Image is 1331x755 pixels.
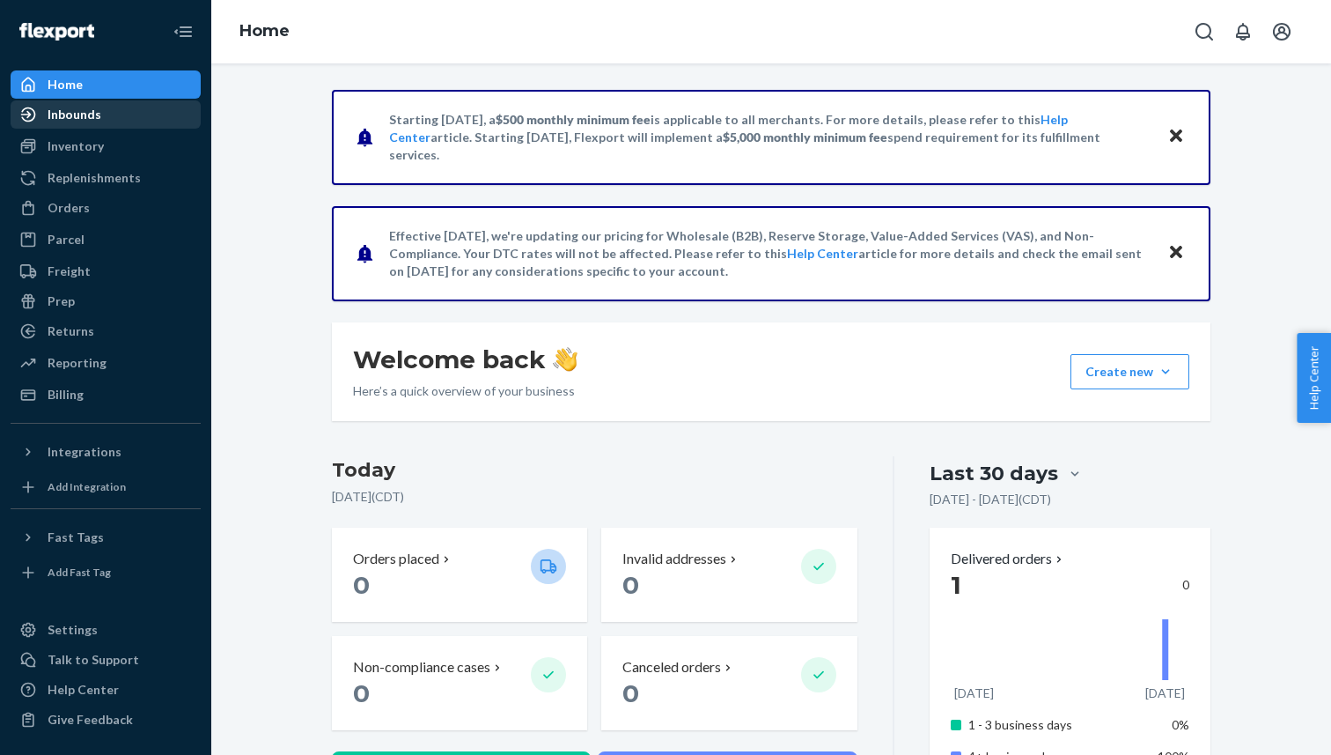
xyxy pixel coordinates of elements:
button: Integrations [11,438,201,466]
span: $5,000 monthly minimum fee [723,130,887,144]
a: Reporting [11,349,201,377]
div: Home [48,76,83,93]
div: Fast Tags [48,529,104,546]
a: Settings [11,616,201,644]
div: Replenishments [48,169,141,187]
p: Invalid addresses [622,549,726,569]
button: Non-compliance cases 0 [332,636,587,730]
div: Reporting [48,354,107,372]
a: Billing [11,381,201,409]
div: Freight [48,263,91,280]
a: Home [11,70,201,99]
button: Canceled orders 0 [601,636,857,730]
span: 1 [951,570,961,600]
p: 1 - 3 business days [968,716,1142,734]
span: 0 [622,570,639,600]
div: Billing [48,386,84,403]
a: Returns [11,317,201,345]
div: 0 [951,569,1189,601]
button: Give Feedback [11,706,201,734]
a: Add Fast Tag [11,559,201,587]
div: Returns [48,322,94,340]
span: 0 [353,678,370,708]
img: hand-wave emoji [553,347,577,372]
a: Orders [11,194,201,222]
a: Inbounds [11,100,201,129]
h1: Welcome back [353,344,577,375]
div: Give Feedback [48,711,133,729]
p: Starting [DATE], a is applicable to all merchants. For more details, please refer to this article... [389,111,1151,164]
div: Last 30 days [930,460,1058,487]
span: 0 [353,570,370,600]
img: Flexport logo [19,23,94,41]
button: Help Center [1297,333,1331,423]
h3: Today [332,456,857,485]
button: Close [1165,241,1188,266]
div: Orders [48,199,90,217]
div: Inbounds [48,106,101,123]
button: Fast Tags [11,523,201,551]
span: $500 monthly minimum fee [496,112,651,127]
a: Help Center [11,676,201,704]
button: Delivered orders [951,549,1066,569]
button: Open Search Box [1187,14,1222,49]
button: Open account menu [1264,14,1299,49]
a: Parcel [11,226,201,254]
span: 0% [1172,717,1189,732]
button: Open notifications [1225,14,1261,49]
a: Inventory [11,132,201,160]
p: [DATE] - [DATE] ( CDT ) [930,491,1051,508]
a: Add Integration [11,473,201,501]
p: Non-compliance cases [353,657,490,677]
a: Prep [11,287,201,315]
p: Here’s a quick overview of your business [353,382,577,400]
div: Help Center [48,681,119,699]
p: [DATE] [1145,685,1185,702]
div: Parcel [48,231,85,248]
a: Freight [11,257,201,285]
div: Add Integration [48,479,126,494]
button: Invalid addresses 0 [601,528,857,622]
div: Add Fast Tag [48,565,111,580]
p: Canceled orders [622,657,721,677]
div: Talk to Support [48,651,139,669]
div: Integrations [48,443,121,461]
button: Close [1165,124,1188,150]
button: Orders placed 0 [332,528,587,622]
p: Effective [DATE], we're updating our pricing for Wholesale (B2B), Reserve Storage, Value-Added Se... [389,227,1151,280]
p: [DATE] ( CDT ) [332,488,857,506]
button: Create new [1070,354,1189,389]
p: Orders placed [353,549,439,569]
div: Settings [48,621,98,639]
div: Prep [48,292,75,310]
button: Close Navigation [165,14,201,49]
a: Home [239,21,290,41]
span: 0 [622,678,639,708]
a: Help Center [787,246,858,261]
a: Replenishments [11,164,201,192]
p: [DATE] [954,685,994,702]
ol: breadcrumbs [225,6,304,57]
a: Talk to Support [11,646,201,674]
div: Inventory [48,137,104,155]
